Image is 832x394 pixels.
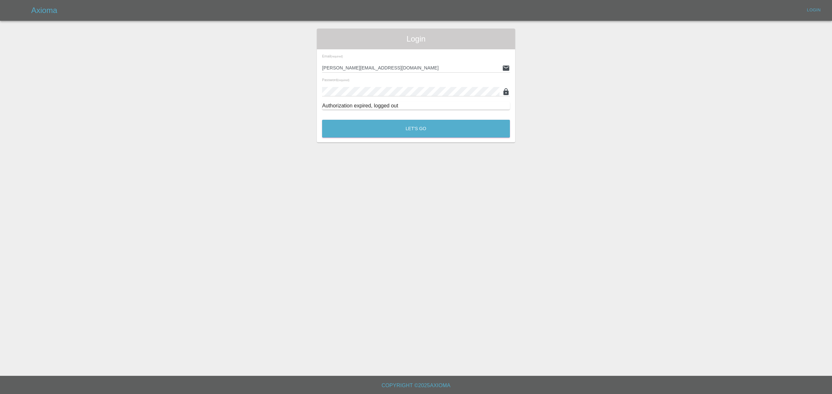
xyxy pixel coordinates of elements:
[337,79,349,82] small: (required)
[5,381,827,390] h6: Copyright © 2025 Axioma
[322,78,349,82] span: Password
[322,54,343,58] span: Email
[331,55,343,58] small: (required)
[322,120,510,138] button: Let's Go
[322,34,510,44] span: Login
[322,102,510,110] div: Authorization expired, logged out
[31,5,57,16] h5: Axioma
[803,5,824,15] a: Login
